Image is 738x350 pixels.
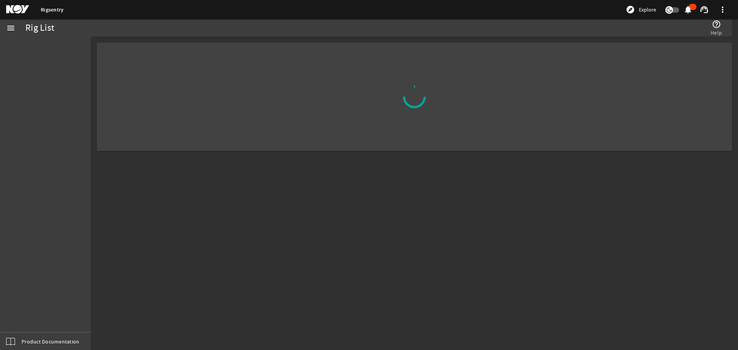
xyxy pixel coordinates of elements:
mat-icon: support_agent [700,5,709,14]
span: Help [711,29,722,36]
mat-icon: menu [6,23,15,33]
mat-icon: notifications [683,5,693,14]
div: Rig List [25,24,54,32]
span: Explore [639,6,656,13]
mat-icon: help_outline [712,20,721,29]
a: Rigsentry [41,6,63,13]
mat-icon: explore [626,5,635,14]
button: Explore [623,3,659,16]
span: Product Documentation [22,338,79,345]
button: more_vert [713,0,732,19]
